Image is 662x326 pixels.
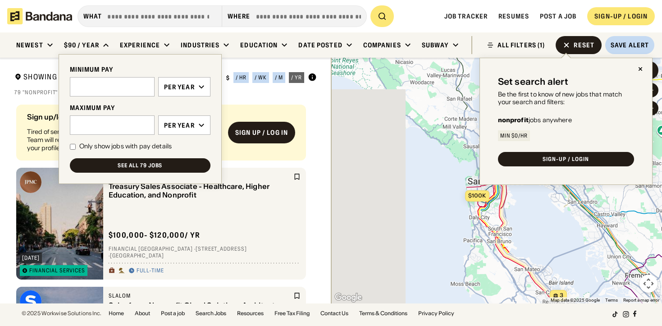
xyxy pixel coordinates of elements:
[137,267,164,275] div: Full-time
[594,12,648,20] div: SIGN-UP / LOGIN
[605,298,618,303] a: Terms (opens in new tab)
[14,89,317,96] div: 79 "nonprofit" jobs on [DOMAIN_NAME]
[543,156,589,162] div: SIGN-UP / LOGIN
[164,83,195,91] div: Per year
[22,311,101,316] div: © 2025 Workwise Solutions Inc.
[363,41,401,49] div: Companies
[240,41,278,49] div: Education
[164,121,195,129] div: Per year
[574,42,594,48] div: Reset
[498,117,572,123] div: jobs anywhere
[498,116,529,124] b: nonprofit
[181,41,219,49] div: Industries
[275,75,283,80] div: / m
[64,41,99,49] div: $90 / year
[196,311,226,316] a: Search Jobs
[498,12,529,20] a: Resumes
[540,12,576,20] a: Post a job
[560,292,563,299] span: 3
[623,298,659,303] a: Report a map error
[235,129,288,137] div: Sign up / Log in
[226,74,230,82] div: $
[20,171,41,193] img: J.P. Morgan Chase logo
[161,311,185,316] a: Post a job
[500,133,528,138] div: Min $0/hr
[22,255,40,261] div: [DATE]
[120,41,160,49] div: Experience
[333,292,363,303] img: Google
[320,311,348,316] a: Contact Us
[7,8,72,24] img: Bandana logotype
[79,142,172,151] div: Only show jobs with pay details
[468,192,486,199] span: $100k
[135,311,150,316] a: About
[14,101,317,303] div: grid
[422,41,449,49] div: Subway
[70,65,210,73] div: MINIMUM PAY
[298,41,342,49] div: Date Posted
[27,113,221,128] div: Sign up/log in to get job matches
[109,230,200,240] div: $ 100,000 - $120,000 / yr
[14,72,219,83] div: Showing 17 Verified Jobs
[70,104,210,112] div: MAXIMUM PAY
[109,245,301,259] div: Financial [GEOGRAPHIC_DATA] · [STREET_ADDRESS] · [GEOGRAPHIC_DATA]
[109,292,292,299] div: Slalom
[237,311,264,316] a: Resources
[611,41,649,49] div: Save Alert
[109,301,292,310] div: Salesforce Nonprofit Cloud Solutions Architect
[236,75,247,80] div: / hr
[498,76,568,87] div: Set search alert
[16,41,43,49] div: Newest
[639,275,657,293] button: Map camera controls
[333,292,363,303] a: Open this area in Google Maps (opens a new window)
[70,144,76,150] input: Only show jobs with pay details
[83,12,102,20] div: what
[228,12,251,20] div: Where
[444,12,488,20] a: Job Tracker
[359,311,407,316] a: Terms & Conditions
[29,268,85,273] div: Financial Services
[291,75,302,80] div: / yr
[109,182,292,199] div: Treasury Sales Associate - Healthcare, Higher Education, and Nonprofit
[109,311,124,316] a: Home
[255,75,267,80] div: / wk
[27,128,221,152] div: Tired of sending out endless job applications? Bandana Match Team will recommend jobs tailored to...
[274,311,310,316] a: Free Tax Filing
[498,42,545,48] div: ALL FILTERS (1)
[498,91,634,106] div: Be the first to know of new jobs that match your search and filters:
[418,311,454,316] a: Privacy Policy
[551,298,600,303] span: Map data ©2025 Google
[118,163,162,168] div: See all 79 jobs
[20,290,41,312] img: Slalom logo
